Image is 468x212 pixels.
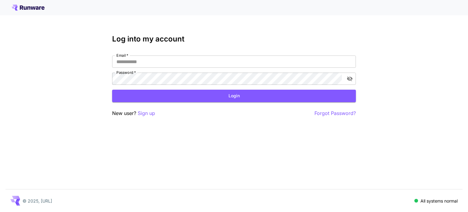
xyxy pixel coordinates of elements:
[314,110,356,117] button: Forgot Password?
[116,70,136,75] label: Password
[116,53,128,58] label: Email
[138,110,155,117] button: Sign up
[420,198,458,204] p: All systems normal
[112,90,356,102] button: Login
[112,110,155,117] p: New user?
[344,73,355,84] button: toggle password visibility
[112,35,356,43] h3: Log into my account
[23,198,52,204] p: © 2025, [URL]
